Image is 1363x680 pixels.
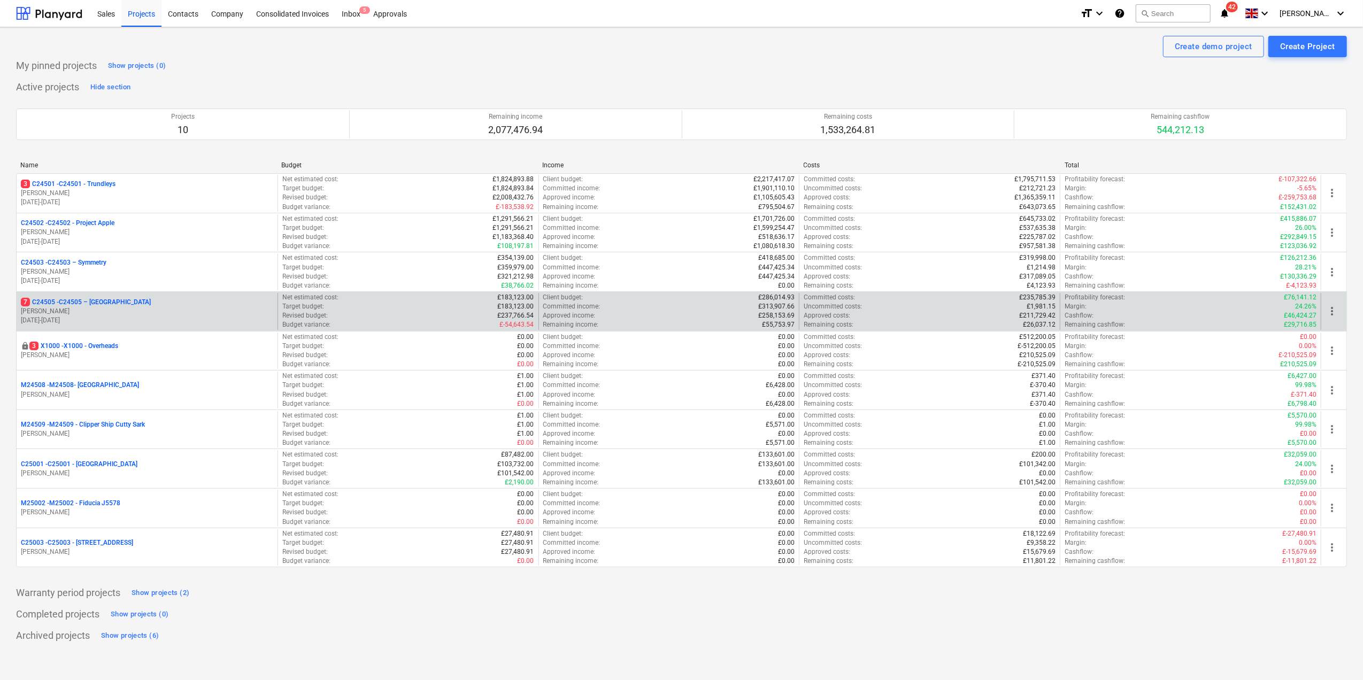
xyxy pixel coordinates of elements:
div: 3C24501 -C24501 - Trundleys[PERSON_NAME][DATE]-[DATE] [21,180,273,207]
p: [PERSON_NAME] [21,228,273,237]
div: This project is confidential [21,342,29,351]
p: [DATE] - [DATE] [21,237,273,246]
p: 10 [171,123,195,136]
button: Hide section [88,79,133,96]
p: Margin : [1065,223,1087,233]
p: Uncommitted costs : [804,263,862,272]
iframe: Chat Widget [1310,629,1363,680]
p: £957,581.38 [1019,242,1056,251]
p: Net estimated cost : [282,293,338,302]
p: Profitability forecast : [1065,411,1125,420]
p: £0.00 [1300,333,1316,342]
p: Cashflow : [1065,311,1094,320]
span: more_vert [1326,541,1338,554]
div: M25002 -M25002 - Fiducia J5578[PERSON_NAME] [21,499,273,517]
p: £1.00 [518,381,534,390]
p: Cashflow : [1065,233,1094,242]
p: Approved costs : [804,193,850,202]
p: £38,766.02 [502,281,534,290]
p: C24505 - C24505 – [GEOGRAPHIC_DATA] [21,298,151,307]
p: £317,089.05 [1019,272,1056,281]
p: Target budget : [282,342,324,351]
p: £1.00 [518,372,534,381]
p: Uncommitted costs : [804,223,862,233]
p: Profitability forecast : [1065,293,1125,302]
p: Committed income : [543,342,600,351]
p: Approved costs : [804,272,850,281]
p: £0.00 [778,411,795,420]
p: Remaining income : [543,360,599,369]
p: Remaining costs : [804,281,853,290]
p: Uncommitted costs : [804,381,862,390]
p: Net estimated cost : [282,253,338,262]
p: £643,073.65 [1019,203,1056,212]
p: £183,123.00 [498,302,534,311]
p: £1,701,726.00 [753,214,795,223]
p: C24501 - C24501 - Trundleys [21,180,115,189]
p: £123,036.92 [1280,242,1316,251]
p: Net estimated cost : [282,411,338,420]
p: Net estimated cost : [282,214,338,223]
p: Committed costs : [804,253,855,262]
p: Committed income : [543,263,600,272]
p: £130,336.29 [1280,272,1316,281]
p: £537,635.38 [1019,223,1056,233]
p: £354,139.00 [498,253,534,262]
p: My pinned projects [16,59,97,72]
p: £321,212.98 [498,272,534,281]
p: Budget variance : [282,399,330,408]
p: £0.00 [778,333,795,342]
div: M24509 -M24509 - Clipper Ship Cutty Sark[PERSON_NAME] [21,420,273,438]
p: £292,849.15 [1280,233,1316,242]
p: £235,785.39 [1019,293,1056,302]
p: £1,183,368.40 [493,233,534,242]
p: [PERSON_NAME] [21,267,273,276]
p: Committed costs : [804,214,855,223]
p: Net estimated cost : [282,372,338,381]
p: Budget variance : [282,320,330,329]
p: £418,685.00 [758,253,795,262]
p: Uncommitted costs : [804,184,862,193]
p: £0.00 [1039,411,1056,420]
p: £6,428.00 [766,381,795,390]
p: £6,427.00 [1288,372,1316,381]
p: Budget variance : [282,360,330,369]
p: Committed income : [543,420,600,429]
p: Committed income : [543,302,600,311]
p: Committed costs : [804,333,855,342]
p: Client budget : [543,293,583,302]
p: £0.00 [778,351,795,360]
p: £512,200.05 [1019,333,1056,342]
p: £371.40 [1031,390,1056,399]
p: £29,716.85 [1284,320,1316,329]
p: £645,733.02 [1019,214,1056,223]
div: Show projects (0) [111,608,168,621]
div: Income [542,161,795,169]
p: £286,014.93 [758,293,795,302]
span: more_vert [1326,226,1338,239]
p: £447,425.34 [758,263,795,272]
p: £6,428.00 [766,399,795,408]
p: Active projects [16,81,79,94]
p: £-107,322.66 [1279,175,1316,184]
p: Revised budget : [282,193,328,202]
p: £313,907.66 [758,302,795,311]
p: Margin : [1065,302,1087,311]
p: £0.00 [518,360,534,369]
div: Show projects (2) [132,587,189,599]
p: M24508 - M24508- [GEOGRAPHIC_DATA] [21,381,139,390]
p: Remaining income : [543,399,599,408]
p: £1,365,359.11 [1014,193,1056,202]
span: 42 [1226,2,1238,12]
p: C24503 - C24503 – Symmetry [21,258,106,267]
div: C24502 -C24502 - Project Apple[PERSON_NAME][DATE]-[DATE] [21,219,273,246]
p: C24502 - C24502 - Project Apple [21,219,114,228]
span: search [1141,9,1149,18]
span: 3 [29,342,38,350]
p: Profitability forecast : [1065,175,1125,184]
p: Remaining costs : [804,242,853,251]
p: Remaining cashflow : [1065,203,1125,212]
p: Remaining income : [543,281,599,290]
p: £2,217,417.07 [753,175,795,184]
p: £5,570.00 [1288,411,1316,420]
